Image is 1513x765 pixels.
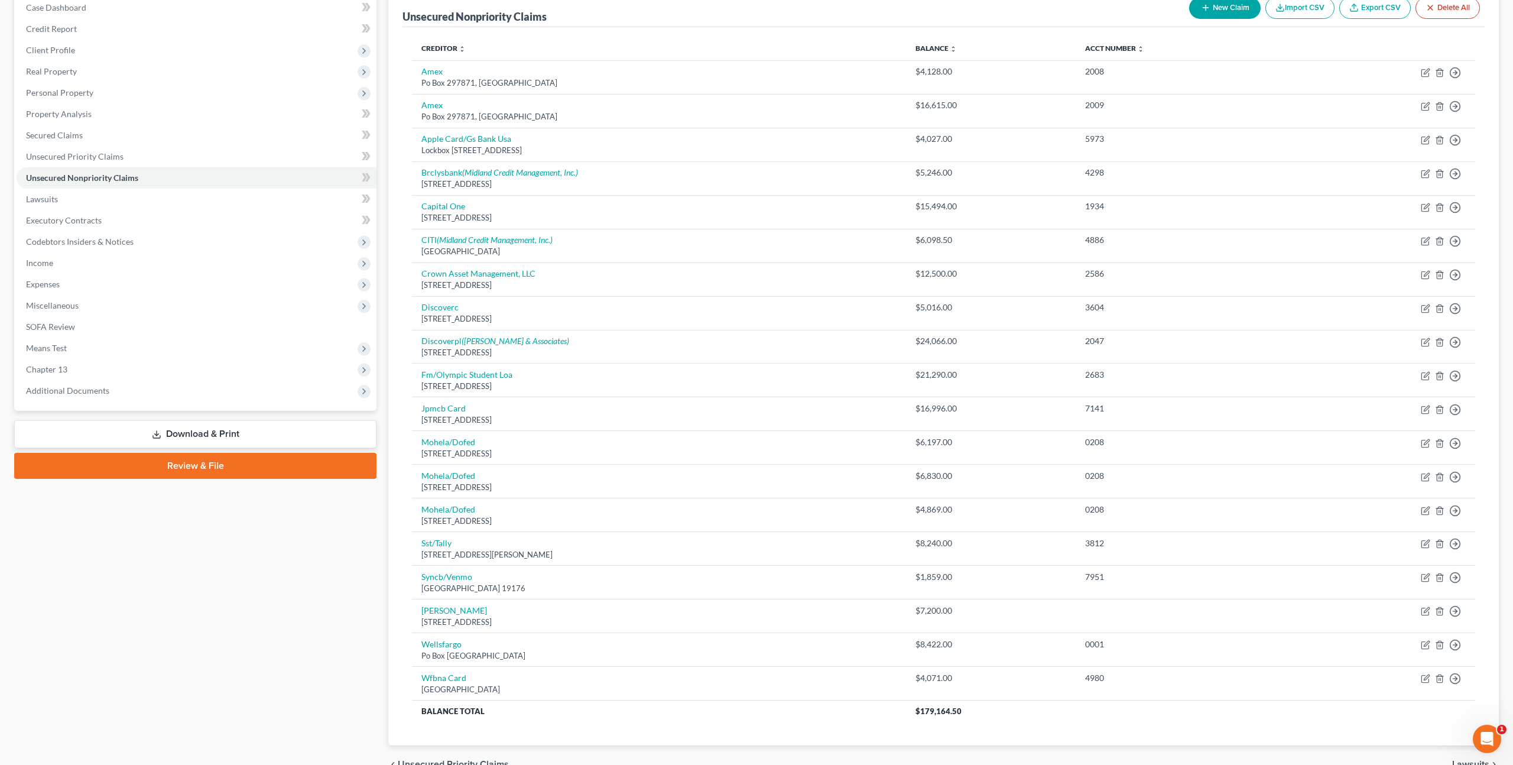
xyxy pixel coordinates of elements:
span: Personal Property [26,87,93,98]
div: [GEOGRAPHIC_DATA] [421,684,897,695]
span: Unsecured Nonpriority Claims [26,173,138,183]
div: [STREET_ADDRESS] [421,482,897,493]
span: Codebtors Insiders & Notices [26,236,134,247]
div: $4,869.00 [915,504,1066,516]
div: Unsecured Nonpriority Claims [402,9,547,24]
div: 0208 [1085,470,1286,482]
div: 2047 [1085,335,1286,347]
span: Real Property [26,66,77,76]
a: Crown Asset Management, LLC [421,268,535,278]
div: $5,246.00 [915,167,1066,179]
a: CITI(Midland Credit Management, Inc.) [421,235,553,245]
span: Secured Claims [26,130,83,140]
span: Expenses [26,279,60,289]
div: [STREET_ADDRESS] [421,179,897,190]
div: $1,859.00 [915,571,1066,583]
a: Mohela/Dofed [421,437,475,447]
i: ([PERSON_NAME] & Associates) [462,336,569,346]
div: $6,830.00 [915,470,1066,482]
div: $4,027.00 [915,133,1066,145]
div: 4298 [1085,167,1286,179]
div: 0208 [1085,504,1286,516]
div: [GEOGRAPHIC_DATA] [421,246,897,257]
div: Po Box 297871, [GEOGRAPHIC_DATA] [421,77,897,89]
span: Property Analysis [26,109,92,119]
div: $8,240.00 [915,537,1066,549]
a: Sst/Tally [421,538,452,548]
div: [STREET_ADDRESS] [421,381,897,392]
div: 1934 [1085,200,1286,212]
div: [STREET_ADDRESS] [421,347,897,358]
div: 2586 [1085,268,1286,280]
a: Acct Number unfold_more [1085,44,1144,53]
a: Mohela/Dofed [421,471,475,481]
span: Lawsuits [26,194,58,204]
a: Download & Print [14,420,376,448]
th: Balance Total [412,701,906,722]
a: Jpmcb Card [421,403,466,413]
div: [GEOGRAPHIC_DATA] 19176 [421,583,897,594]
div: $4,128.00 [915,66,1066,77]
a: [PERSON_NAME] [421,605,487,615]
iframe: Intercom live chat [1473,725,1501,753]
span: Case Dashboard [26,2,86,12]
a: Lawsuits [17,189,376,210]
a: Unsecured Nonpriority Claims [17,167,376,189]
div: [STREET_ADDRESS] [421,313,897,325]
div: 4886 [1085,234,1286,246]
a: SOFA Review [17,316,376,338]
div: 2683 [1085,369,1286,381]
a: Creditor unfold_more [421,44,466,53]
a: Amex [421,100,443,110]
div: 2008 [1085,66,1286,77]
a: Capital One [421,201,465,211]
span: Miscellaneous [26,300,79,310]
a: Unsecured Priority Claims [17,146,376,167]
div: $15,494.00 [915,200,1066,212]
div: [STREET_ADDRESS] [421,516,897,527]
div: $5,016.00 [915,302,1066,313]
i: unfold_more [950,46,957,53]
a: Apple Card/Gs Bank Usa [421,134,511,144]
div: $8,422.00 [915,638,1066,650]
a: Executory Contracts [17,210,376,231]
a: Discoverc [421,302,459,312]
div: 7141 [1085,403,1286,414]
div: [STREET_ADDRESS] [421,280,897,291]
div: 0208 [1085,436,1286,448]
div: [STREET_ADDRESS] [421,448,897,459]
i: (Midland Credit Management, Inc.) [437,235,553,245]
div: 5973 [1085,133,1286,145]
a: Amex [421,66,443,76]
div: 3812 [1085,537,1286,549]
span: Income [26,258,53,268]
a: Property Analysis [17,103,376,125]
div: $6,197.00 [915,436,1066,448]
span: Executory Contracts [26,215,102,225]
div: $16,996.00 [915,403,1066,414]
div: 2009 [1085,99,1286,111]
i: unfold_more [1137,46,1144,53]
div: [STREET_ADDRESS] [421,617,897,628]
span: Means Test [26,343,67,353]
a: Discoverpl([PERSON_NAME] & Associates) [421,336,569,346]
span: $179,164.50 [915,706,962,716]
i: unfold_more [459,46,466,53]
div: $21,290.00 [915,369,1066,381]
span: SOFA Review [26,322,75,332]
i: (Midland Credit Management, Inc.) [462,167,578,177]
a: Fm/Olympic Student Loa [421,369,512,380]
div: 3604 [1085,302,1286,313]
a: Wellsfargo [421,639,462,649]
div: Po Box [GEOGRAPHIC_DATA] [421,650,897,662]
span: Chapter 13 [26,364,67,374]
a: Syncb/Venmo [421,572,472,582]
div: $24,066.00 [915,335,1066,347]
div: [STREET_ADDRESS] [421,212,897,223]
div: $12,500.00 [915,268,1066,280]
span: Credit Report [26,24,77,34]
a: Wfbna Card [421,673,466,683]
div: 0001 [1085,638,1286,650]
div: $16,615.00 [915,99,1066,111]
div: 4980 [1085,672,1286,684]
